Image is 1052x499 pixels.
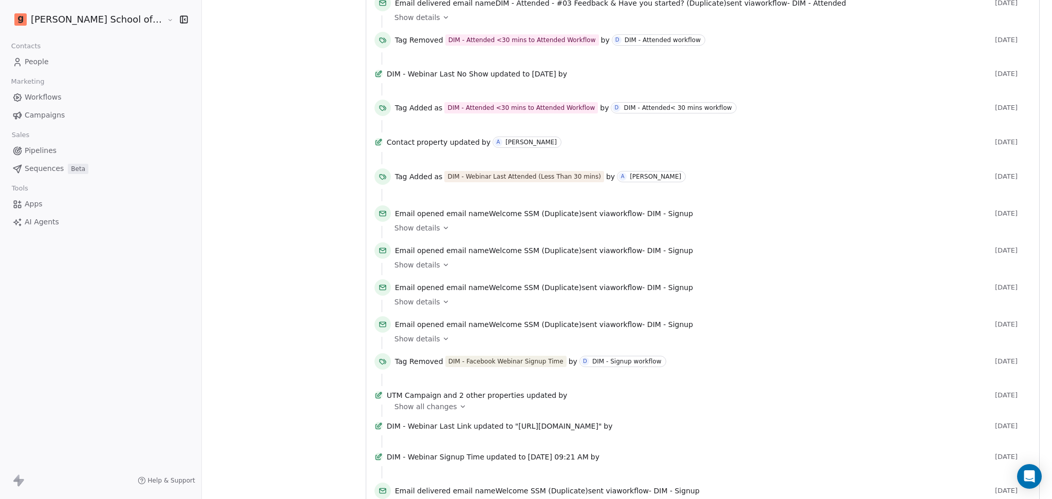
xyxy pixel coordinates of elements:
span: UTM Campaign [387,390,441,400]
span: Apps [25,199,43,209]
span: [DATE] 09:21 AM [528,452,589,462]
a: Pipelines [8,142,193,159]
a: Show details [394,297,1024,307]
span: [PERSON_NAME] School of Finance LLP [31,13,164,26]
span: updated to [486,452,526,462]
a: Show details [394,223,1024,233]
span: email name sent via workflow - [395,208,693,219]
span: Tag Removed [395,35,443,45]
span: updated to [491,69,530,79]
span: Email opened [395,209,444,218]
div: DIM - Attended <30 mins to Attended Workflow [447,103,595,112]
span: Sales [7,127,34,143]
span: Workflows [25,92,62,103]
a: People [8,53,193,70]
span: updated to [474,421,513,431]
span: by [558,390,567,400]
span: DIM - Signup [654,487,700,495]
span: [DATE] [995,283,1031,292]
span: [DATE] [995,320,1031,329]
span: "[URL][DOMAIN_NAME]" [515,421,602,431]
img: Goela%20School%20Logos%20(4).png [14,13,27,26]
span: Email delivered [395,487,450,495]
span: by [591,452,599,462]
span: [DATE] [995,138,1031,146]
span: Show details [394,334,440,344]
span: and 2 other properties updated [443,390,556,400]
span: by [558,69,567,79]
span: Sequences [25,163,64,174]
span: Email opened [395,320,444,329]
span: Show details [394,260,440,270]
span: [DATE] [995,487,1031,495]
span: Tag Added [395,171,433,182]
span: Email opened [395,283,444,292]
span: DIM - Signup [647,320,693,329]
span: Welcome SSM (Duplicate) [489,320,581,329]
span: by [569,356,577,367]
span: Tools [7,181,32,196]
a: SequencesBeta [8,160,193,177]
div: D [615,36,619,44]
span: email name sent via workflow - [395,245,693,256]
span: by [601,35,610,45]
span: Contacts [7,39,45,54]
span: Campaigns [25,110,65,121]
a: Workflows [8,89,193,106]
div: Open Intercom Messenger [1017,464,1042,489]
div: [PERSON_NAME] [630,173,681,180]
span: Email opened [395,246,444,255]
span: DIM - Webinar Last No Show [387,69,489,79]
span: [DATE] [995,453,1031,461]
span: AI Agents [25,217,59,227]
div: DIM - Facebook Webinar Signup Time [448,357,563,366]
span: Tag Removed [395,356,443,367]
div: DIM - Attended< 30 mins workflow [624,104,731,111]
a: Apps [8,196,193,213]
span: [DATE] [995,422,1031,430]
span: by [482,137,491,147]
span: Help & Support [148,476,195,485]
span: Welcome SSM (Duplicate) [489,246,581,255]
span: Tag Added [395,103,433,113]
span: DIM - Webinar Last Link [387,421,472,431]
span: Beta [68,164,88,174]
span: by [600,103,609,113]
span: DIM - Signup [647,283,693,292]
span: Show details [394,297,440,307]
a: Show all changes [394,401,1024,412]
span: Marketing [7,74,49,89]
div: D [583,357,587,366]
div: A [621,172,625,181]
span: email name sent via workflow - [395,486,700,496]
span: [DATE] [995,246,1031,255]
span: [DATE] [532,69,556,79]
a: Show details [394,260,1024,270]
a: Help & Support [138,476,195,485]
span: [DATE] [995,209,1031,218]
span: Welcome SSM (Duplicate) [495,487,588,495]
span: as [435,103,443,113]
span: [DATE] [995,357,1031,366]
span: Contact [387,137,415,147]
span: DIM - Signup [647,246,693,255]
a: AI Agents [8,214,193,231]
div: A [497,138,500,146]
div: DIM - Signup workflow [592,358,662,365]
span: [DATE] [995,70,1031,78]
span: Show details [394,223,440,233]
span: email name sent via workflow - [395,282,693,293]
span: Show details [394,12,440,23]
a: Campaigns [8,107,193,124]
span: by [606,171,615,182]
a: Show details [394,334,1024,344]
span: [DATE] [995,104,1031,112]
span: [DATE] [995,391,1031,399]
span: Welcome SSM (Duplicate) [489,209,581,218]
div: D [615,104,619,112]
span: by [604,421,612,431]
span: email name sent via workflow - [395,319,693,330]
span: DIM - Webinar Signup Time [387,452,484,462]
span: property updated [417,137,480,147]
span: Pipelines [25,145,57,156]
